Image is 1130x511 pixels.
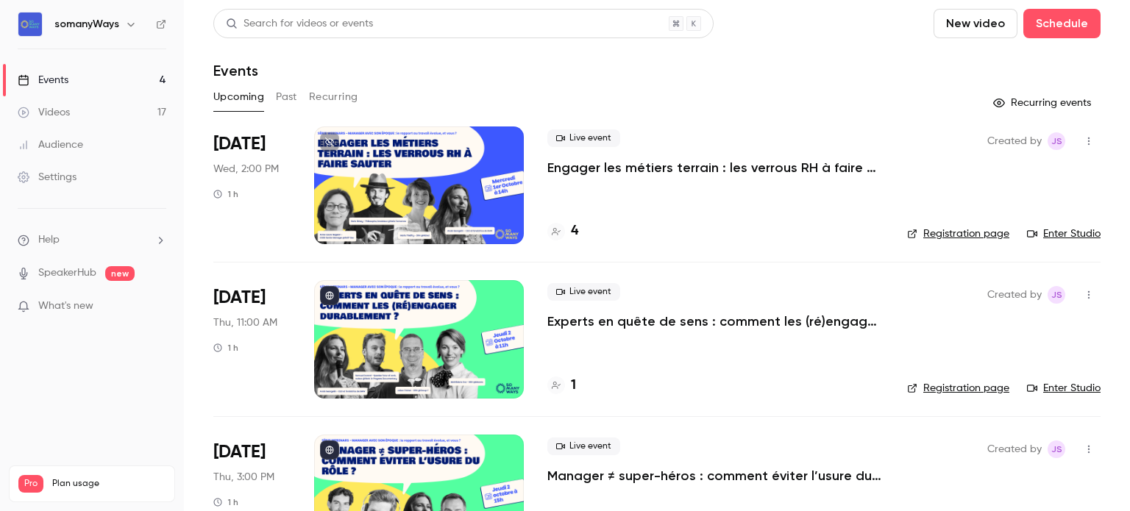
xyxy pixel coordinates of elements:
span: Wed, 2:00 PM [213,162,279,176]
div: 1 h [213,496,238,508]
button: New video [934,9,1017,38]
span: Help [38,232,60,248]
a: Experts en quête de sens : comment les (ré)engager durablement ? [547,312,884,330]
span: Thu, 11:00 AM [213,315,277,330]
span: Created by [987,440,1042,458]
a: SpeakerHub [38,265,96,281]
span: Pro [18,475,43,493]
div: Search for videos or events [226,16,373,32]
h4: 4 [571,221,578,241]
span: new [105,266,135,281]
li: help-dropdown-opener [18,232,166,248]
h4: 1 [571,376,576,396]
div: Oct 2 Thu, 11:00 AM (Europe/Paris) [213,280,291,398]
a: Registration page [907,226,1009,241]
div: 1 h [213,342,238,354]
span: [DATE] [213,132,266,156]
span: Plan usage [52,478,166,490]
button: Past [276,85,297,109]
span: JS [1051,132,1062,150]
a: Enter Studio [1027,381,1101,396]
span: What's new [38,299,93,314]
span: JS [1051,286,1062,304]
div: Oct 1 Wed, 2:00 PM (Europe/Paris) [213,126,291,244]
span: Julia Sueur [1048,286,1065,304]
img: somanyWays [18,12,42,36]
button: Upcoming [213,85,264,109]
a: Engager les métiers terrain : les verrous RH à faire sauter [547,159,884,176]
span: Created by [987,286,1042,304]
span: Thu, 3:00 PM [213,470,274,485]
button: Recurring [309,85,358,109]
button: Recurring events [987,91,1101,115]
a: 1 [547,376,576,396]
span: JS [1051,440,1062,458]
div: Audience [18,137,83,152]
a: Enter Studio [1027,226,1101,241]
div: Events [18,73,68,87]
div: 1 h [213,188,238,200]
div: Videos [18,105,70,120]
a: 4 [547,221,578,241]
span: Live event [547,283,620,301]
span: [DATE] [213,440,266,464]
span: Julia Sueur [1048,132,1065,150]
a: Registration page [907,381,1009,396]
h1: Events [213,62,258,79]
span: Created by [987,132,1042,150]
h6: somanyWays [54,17,119,32]
div: Settings [18,170,77,185]
button: Schedule [1023,9,1101,38]
span: Live event [547,129,620,147]
span: [DATE] [213,286,266,310]
span: Julia Sueur [1048,440,1065,458]
span: Live event [547,437,620,455]
a: Manager ≠ super-héros : comment éviter l’usure du rôle ? [547,467,884,485]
